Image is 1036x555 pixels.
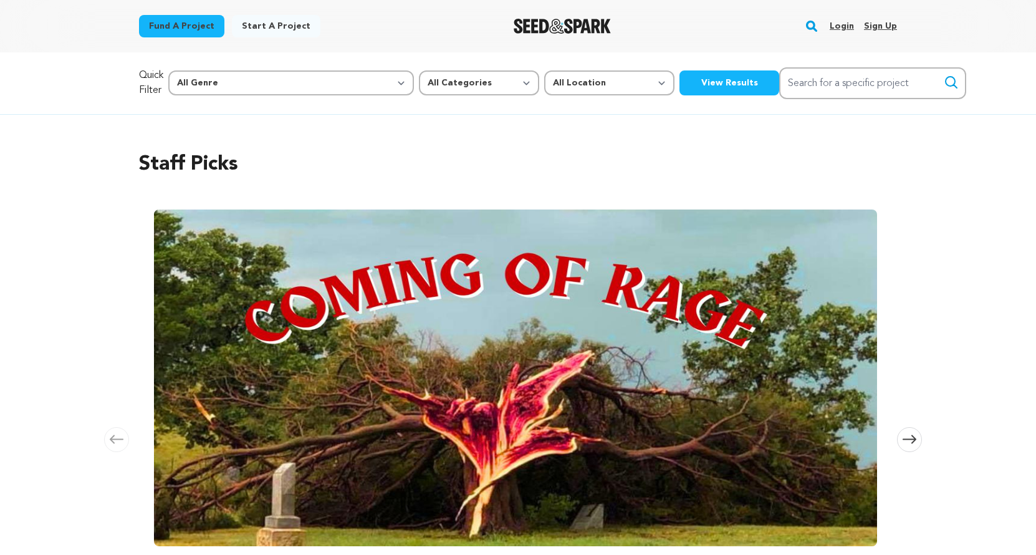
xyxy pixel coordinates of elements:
img: Coming of Rage image [154,210,877,546]
input: Search for a specific project [779,67,966,99]
img: Seed&Spark Logo Dark Mode [514,19,612,34]
button: View Results [679,70,779,95]
p: Quick Filter [139,68,163,98]
a: Sign up [864,16,897,36]
a: Seed&Spark Homepage [514,19,612,34]
a: Start a project [232,15,320,37]
a: Fund a project [139,15,224,37]
h2: Staff Picks [139,150,897,180]
a: Login [830,16,854,36]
